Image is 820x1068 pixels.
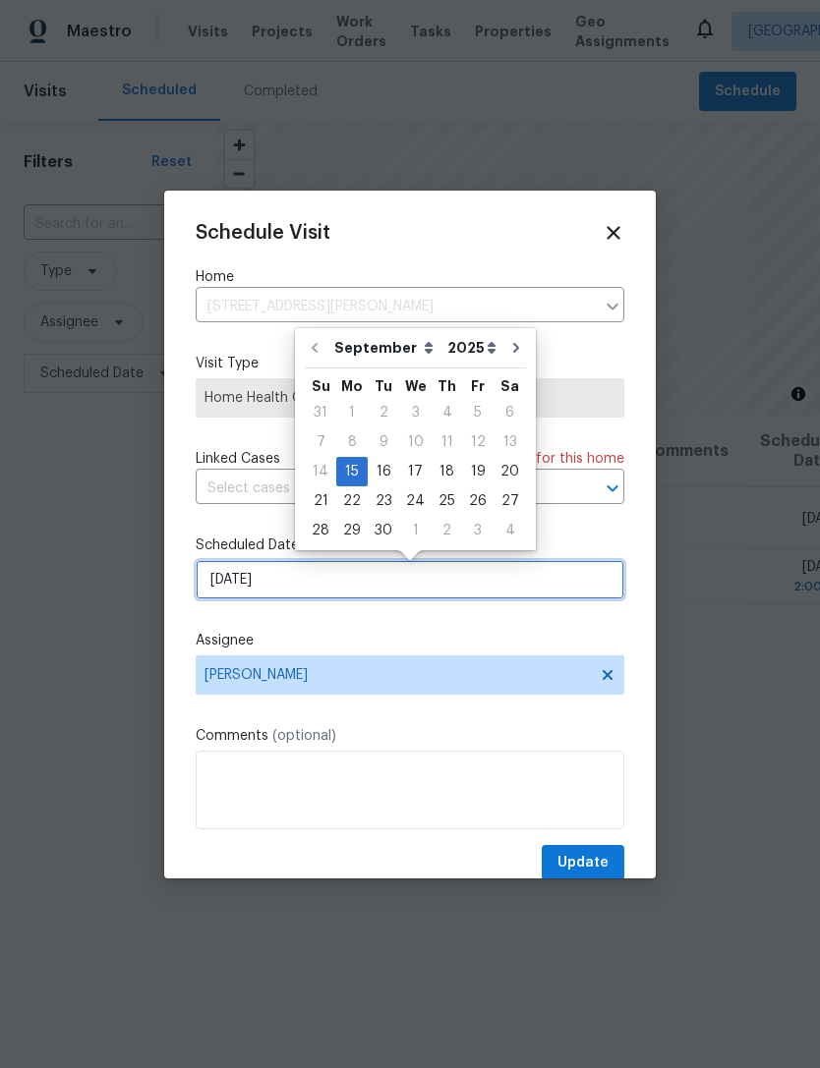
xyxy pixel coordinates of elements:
div: Fri Oct 03 2025 [462,516,494,545]
div: Sun Sep 07 2025 [305,427,336,457]
select: Year [442,333,501,363]
span: Home Health Checkup [205,388,615,408]
div: 22 [336,487,368,515]
div: Tue Sep 30 2025 [368,516,399,545]
input: Enter in an address [196,292,595,322]
div: 21 [305,487,336,515]
div: Sun Sep 14 2025 [305,457,336,486]
abbr: Saturday [500,379,519,393]
div: Sat Sep 20 2025 [494,457,526,486]
div: 4 [432,399,462,426]
div: 7 [305,428,336,456]
label: Assignee [196,631,624,650]
div: Fri Sep 19 2025 [462,457,494,486]
div: 10 [399,428,432,456]
span: (optional) [272,729,336,743]
div: Wed Sep 24 2025 [399,486,432,516]
div: 11 [432,428,462,456]
div: 29 [336,517,368,544]
button: Update [542,845,624,881]
label: Home [196,267,624,287]
abbr: Wednesday [405,379,427,393]
div: Tue Sep 16 2025 [368,457,399,486]
div: 4 [494,517,526,544]
div: 24 [399,487,432,515]
div: Tue Sep 23 2025 [368,486,399,516]
div: 19 [462,458,494,485]
button: Open [599,475,626,502]
div: 1 [399,517,432,544]
div: 3 [399,399,432,426]
div: Thu Sep 25 2025 [432,486,462,516]
div: 12 [462,428,494,456]
div: Thu Sep 04 2025 [432,398,462,427]
div: 26 [462,487,494,515]
button: Go to next month [501,328,531,367]
input: Select cases [196,474,569,504]
div: Tue Sep 09 2025 [368,427,399,457]
div: 17 [399,458,432,485]
abbr: Sunday [312,379,330,393]
abbr: Thursday [438,379,456,393]
div: 28 [305,517,336,544]
div: Sun Aug 31 2025 [305,398,336,427]
div: 13 [494,428,526,456]
div: 23 [368,487,399,515]
input: M/D/YYYY [196,560,624,599]
div: 25 [432,487,462,515]
div: Mon Sep 22 2025 [336,486,368,516]
div: Tue Sep 02 2025 [368,398,399,427]
div: 1 [336,399,368,426]
button: Go to previous month [300,328,329,367]
span: Update [557,851,609,875]
div: Sat Oct 04 2025 [494,516,526,545]
abbr: Friday [471,379,485,393]
div: Mon Sep 29 2025 [336,516,368,545]
div: 16 [368,458,399,485]
span: Schedule Visit [196,223,330,243]
select: Month [329,333,442,363]
div: Sun Sep 21 2025 [305,486,336,516]
div: Wed Oct 01 2025 [399,516,432,545]
div: 2 [432,517,462,544]
label: Visit Type [196,354,624,373]
div: Thu Oct 02 2025 [432,516,462,545]
div: 8 [336,428,368,456]
div: Wed Sep 10 2025 [399,427,432,457]
div: Sat Sep 06 2025 [494,398,526,427]
abbr: Monday [341,379,363,393]
div: Fri Sep 05 2025 [462,398,494,427]
div: 3 [462,517,494,544]
div: 2 [368,399,399,426]
span: [PERSON_NAME] [205,667,590,683]
div: Thu Sep 11 2025 [432,427,462,457]
label: Comments [196,726,624,746]
div: 31 [305,399,336,426]
div: Sat Sep 13 2025 [494,427,526,457]
div: 14 [305,458,336,485]
div: Wed Sep 03 2025 [399,398,432,427]
div: 9 [368,428,399,456]
div: Wed Sep 17 2025 [399,457,432,486]
div: Thu Sep 18 2025 [432,457,462,486]
div: Mon Sep 01 2025 [336,398,368,427]
div: 6 [494,399,526,426]
abbr: Tuesday [375,379,392,393]
div: Mon Sep 08 2025 [336,427,368,457]
div: Sun Sep 28 2025 [305,516,336,545]
div: Fri Sep 12 2025 [462,427,494,457]
div: 20 [494,458,526,485]
div: Sat Sep 27 2025 [494,486,526,516]
div: Mon Sep 15 2025 [336,457,368,486]
label: Scheduled Date [196,535,624,555]
div: 15 [336,458,368,485]
div: 5 [462,399,494,426]
span: Linked Cases [196,449,280,469]
span: Close [603,222,624,244]
div: Fri Sep 26 2025 [462,486,494,516]
div: 27 [494,487,526,515]
div: 18 [432,458,462,485]
div: 30 [368,517,399,544]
